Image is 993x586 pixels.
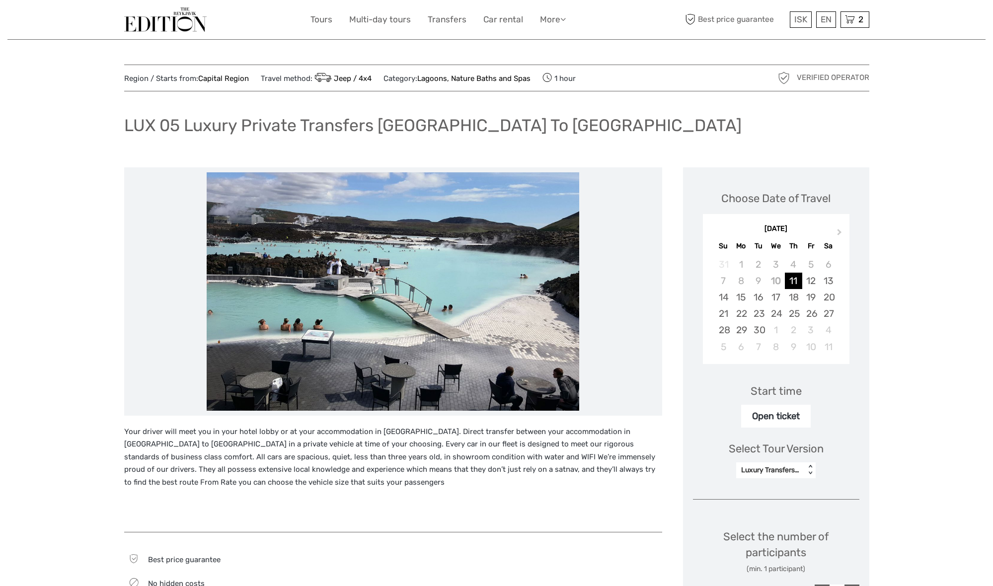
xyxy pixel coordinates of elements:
[124,115,742,136] h1: LUX 05 Luxury Private Transfers [GEOGRAPHIC_DATA] To [GEOGRAPHIC_DATA]
[776,70,792,86] img: verified_operator_grey_128.png
[802,305,820,322] div: Choose Friday, September 26th, 2025
[750,256,767,273] div: Not available Tuesday, September 2nd, 2025
[802,239,820,253] div: Fr
[261,71,372,85] span: Travel method:
[741,465,800,475] div: Luxury Transfers for up to 4 persons
[750,305,767,322] div: Choose Tuesday, September 23rd, 2025
[794,14,807,24] span: ISK
[732,305,750,322] div: Choose Monday, September 22nd, 2025
[857,14,865,24] span: 2
[732,322,750,338] div: Choose Monday, September 29th, 2025
[207,172,579,411] img: 3138db47c8884fbdbfffc4f29c2c2749_main_slider.jpg
[715,256,732,273] div: Not available Sunday, August 31st, 2025
[693,564,859,574] div: (min. 1 participant)
[785,289,802,305] div: Choose Thursday, September 18th, 2025
[732,273,750,289] div: Not available Monday, September 8th, 2025
[715,339,732,355] div: Choose Sunday, October 5th, 2025
[802,256,820,273] div: Not available Friday, September 5th, 2025
[802,322,820,338] div: Choose Friday, October 3rd, 2025
[767,256,784,273] div: Not available Wednesday, September 3rd, 2025
[741,405,811,428] div: Open ticket
[802,339,820,355] div: Choose Friday, October 10th, 2025
[820,322,837,338] div: Choose Saturday, October 4th, 2025
[767,239,784,253] div: We
[785,305,802,322] div: Choose Thursday, September 25th, 2025
[715,239,732,253] div: Su
[721,191,831,206] div: Choose Date of Travel
[750,339,767,355] div: Choose Tuesday, October 7th, 2025
[715,273,732,289] div: Not available Sunday, September 7th, 2025
[820,273,837,289] div: Choose Saturday, September 13th, 2025
[732,339,750,355] div: Choose Monday, October 6th, 2025
[124,426,662,489] p: Your driver will meet you in your hotel lobby or at your accommodation in [GEOGRAPHIC_DATA]. Dire...
[785,256,802,273] div: Not available Thursday, September 4th, 2025
[706,256,846,355] div: month 2025-09
[816,11,836,28] div: EN
[751,383,802,399] div: Start time
[750,239,767,253] div: Tu
[417,74,531,83] a: Lagoons, Nature Baths and Spas
[767,289,784,305] div: Choose Wednesday, September 17th, 2025
[729,441,824,456] div: Select Tour Version
[732,239,750,253] div: Mo
[732,256,750,273] div: Not available Monday, September 1st, 2025
[767,305,784,322] div: Choose Wednesday, September 24th, 2025
[703,224,849,234] div: [DATE]
[785,273,802,289] div: Choose Thursday, September 11th, 2025
[767,339,784,355] div: Choose Wednesday, October 8th, 2025
[483,12,523,27] a: Car rental
[540,12,566,27] a: More
[806,465,815,475] div: < >
[148,555,221,564] span: Best price guarantee
[750,322,767,338] div: Choose Tuesday, September 30th, 2025
[802,289,820,305] div: Choose Friday, September 19th, 2025
[428,12,466,27] a: Transfers
[124,7,207,32] img: The Reykjavík Edition
[797,73,869,83] span: Verified Operator
[312,74,372,83] a: Jeep / 4x4
[820,239,837,253] div: Sa
[767,273,784,289] div: Not available Wednesday, September 10th, 2025
[715,305,732,322] div: Choose Sunday, September 21st, 2025
[820,305,837,322] div: Choose Saturday, September 27th, 2025
[310,12,332,27] a: Tours
[124,73,249,84] span: Region / Starts from:
[767,322,784,338] div: Choose Wednesday, October 1st, 2025
[683,11,787,28] span: Best price guarantee
[349,12,411,27] a: Multi-day tours
[750,273,767,289] div: Not available Tuesday, September 9th, 2025
[785,239,802,253] div: Th
[198,74,249,83] a: Capital Region
[732,289,750,305] div: Choose Monday, September 15th, 2025
[383,73,531,84] span: Category:
[715,322,732,338] div: Choose Sunday, September 28th, 2025
[750,289,767,305] div: Choose Tuesday, September 16th, 2025
[785,322,802,338] div: Choose Thursday, October 2nd, 2025
[542,71,576,85] span: 1 hour
[802,273,820,289] div: Choose Friday, September 12th, 2025
[715,289,732,305] div: Choose Sunday, September 14th, 2025
[820,289,837,305] div: Choose Saturday, September 20th, 2025
[833,226,848,242] button: Next Month
[693,529,859,574] div: Select the number of participants
[785,339,802,355] div: Choose Thursday, October 9th, 2025
[820,339,837,355] div: Choose Saturday, October 11th, 2025
[820,256,837,273] div: Not available Saturday, September 6th, 2025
